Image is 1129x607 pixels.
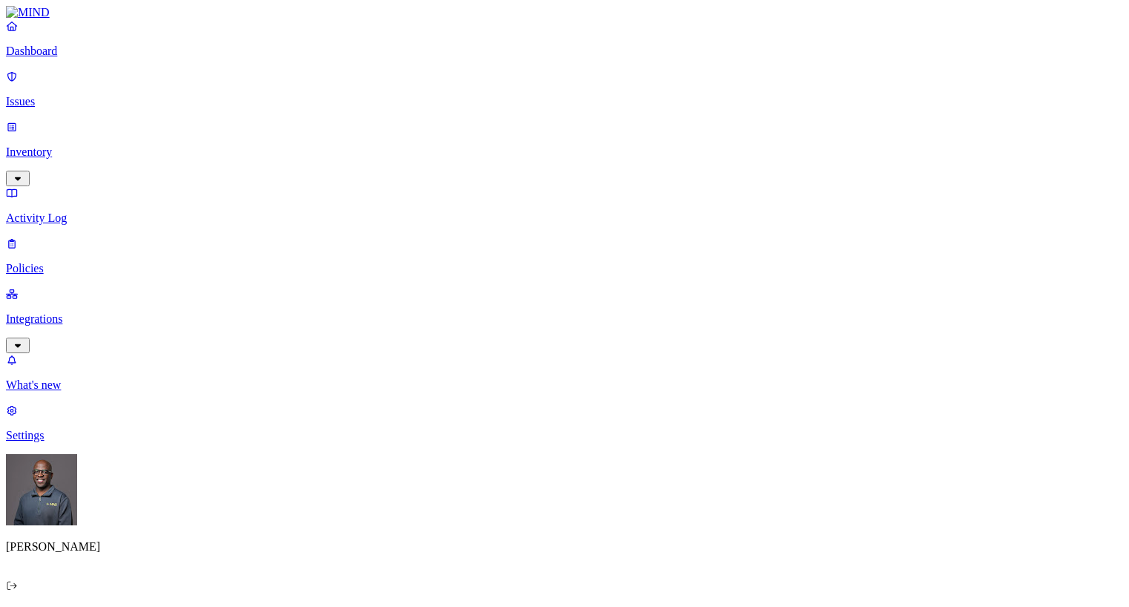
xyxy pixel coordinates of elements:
p: [PERSON_NAME] [6,540,1123,554]
p: Issues [6,95,1123,108]
p: Inventory [6,145,1123,159]
p: Activity Log [6,211,1123,225]
img: Gregory Thomas [6,454,77,525]
img: MIND [6,6,50,19]
p: Settings [6,429,1123,442]
p: What's new [6,378,1123,392]
p: Policies [6,262,1123,275]
p: Dashboard [6,45,1123,58]
p: Integrations [6,312,1123,326]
